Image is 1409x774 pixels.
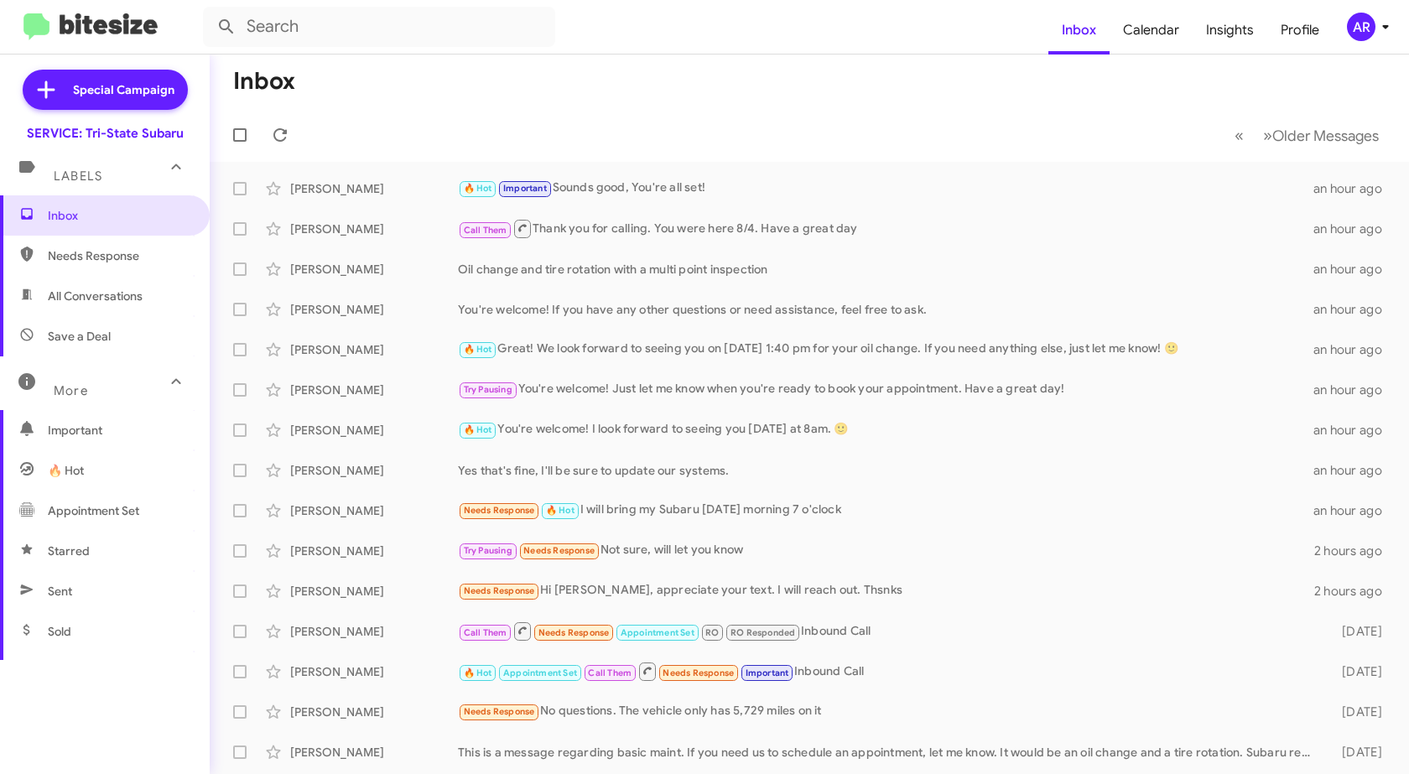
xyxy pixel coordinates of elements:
[290,623,458,640] div: [PERSON_NAME]
[1225,118,1389,153] nav: Page navigation example
[1313,462,1396,479] div: an hour ago
[458,744,1318,761] div: This is a message regarding basic maint. If you need us to schedule an appointment, let me know. ...
[458,218,1313,239] div: Thank you for calling. You were here 8/4. Have a great day
[464,627,507,638] span: Call Them
[48,462,84,479] span: 🔥 Hot
[1333,13,1391,41] button: AR
[1253,118,1389,153] button: Next
[538,627,610,638] span: Needs Response
[73,81,174,98] span: Special Campaign
[1318,744,1396,761] div: [DATE]
[458,420,1313,439] div: You're welcome! I look forward to seeing you [DATE] at 8am. 🙂
[458,301,1313,318] div: You're welcome! If you have any other questions or need assistance, feel free to ask.
[464,706,535,717] span: Needs Response
[464,668,492,678] span: 🔥 Hot
[464,183,492,194] span: 🔥 Hot
[290,543,458,559] div: [PERSON_NAME]
[290,744,458,761] div: [PERSON_NAME]
[503,183,547,194] span: Important
[290,422,458,439] div: [PERSON_NAME]
[458,179,1313,198] div: Sounds good, You're all set!
[464,384,512,395] span: Try Pausing
[464,505,535,516] span: Needs Response
[48,288,143,304] span: All Conversations
[1313,261,1396,278] div: an hour ago
[290,583,458,600] div: [PERSON_NAME]
[233,68,295,95] h1: Inbox
[290,341,458,358] div: [PERSON_NAME]
[54,169,102,184] span: Labels
[464,545,512,556] span: Try Pausing
[458,541,1314,560] div: Not sure, will let you know
[1347,13,1375,41] div: AR
[1048,6,1110,55] a: Inbox
[730,627,795,638] span: RO Responded
[203,7,555,47] input: Search
[464,344,492,355] span: 🔥 Hot
[458,501,1313,520] div: I will bring my Subaru [DATE] morning 7 o'clock
[546,505,575,516] span: 🔥 Hot
[464,424,492,435] span: 🔥 Hot
[290,261,458,278] div: [PERSON_NAME]
[588,668,632,678] span: Call Them
[458,702,1318,721] div: No questions. The vehicle only has 5,729 miles on it
[1314,583,1396,600] div: 2 hours ago
[23,70,188,110] a: Special Campaign
[1313,502,1396,519] div: an hour ago
[290,221,458,237] div: [PERSON_NAME]
[1313,382,1396,398] div: an hour ago
[458,340,1313,359] div: Great! We look forward to seeing you on [DATE] 1:40 pm for your oil change. If you need anything ...
[458,621,1318,642] div: Inbound Call
[1314,543,1396,559] div: 2 hours ago
[464,585,535,596] span: Needs Response
[48,623,71,640] span: Sold
[746,668,789,678] span: Important
[290,663,458,680] div: [PERSON_NAME]
[54,383,88,398] span: More
[523,545,595,556] span: Needs Response
[1313,422,1396,439] div: an hour ago
[1263,125,1272,146] span: »
[1193,6,1267,55] a: Insights
[48,543,90,559] span: Starred
[290,704,458,720] div: [PERSON_NAME]
[290,502,458,519] div: [PERSON_NAME]
[1318,704,1396,720] div: [DATE]
[458,661,1318,682] div: Inbound Call
[1313,180,1396,197] div: an hour ago
[458,380,1313,399] div: You're welcome! Just let me know when you're ready to book your appointment. Have a great day!
[1313,301,1396,318] div: an hour ago
[48,328,111,345] span: Save a Deal
[290,382,458,398] div: [PERSON_NAME]
[503,668,577,678] span: Appointment Set
[48,247,190,264] span: Needs Response
[1272,127,1379,145] span: Older Messages
[1318,623,1396,640] div: [DATE]
[464,225,507,236] span: Call Them
[1110,6,1193,55] a: Calendar
[458,462,1313,479] div: Yes that's fine, I'll be sure to update our systems.
[48,502,139,519] span: Appointment Set
[621,627,694,638] span: Appointment Set
[48,422,190,439] span: Important
[48,207,190,224] span: Inbox
[1267,6,1333,55] a: Profile
[27,125,184,142] div: SERVICE: Tri-State Subaru
[663,668,734,678] span: Needs Response
[290,180,458,197] div: [PERSON_NAME]
[1224,118,1254,153] button: Previous
[705,627,719,638] span: RO
[1318,663,1396,680] div: [DATE]
[458,261,1313,278] div: Oil change and tire rotation with a multi point inspection
[1235,125,1244,146] span: «
[1313,341,1396,358] div: an hour ago
[290,301,458,318] div: [PERSON_NAME]
[48,583,72,600] span: Sent
[458,581,1314,600] div: Hi [PERSON_NAME], appreciate your text. I will reach out. Thsnks
[290,462,458,479] div: [PERSON_NAME]
[1313,221,1396,237] div: an hour ago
